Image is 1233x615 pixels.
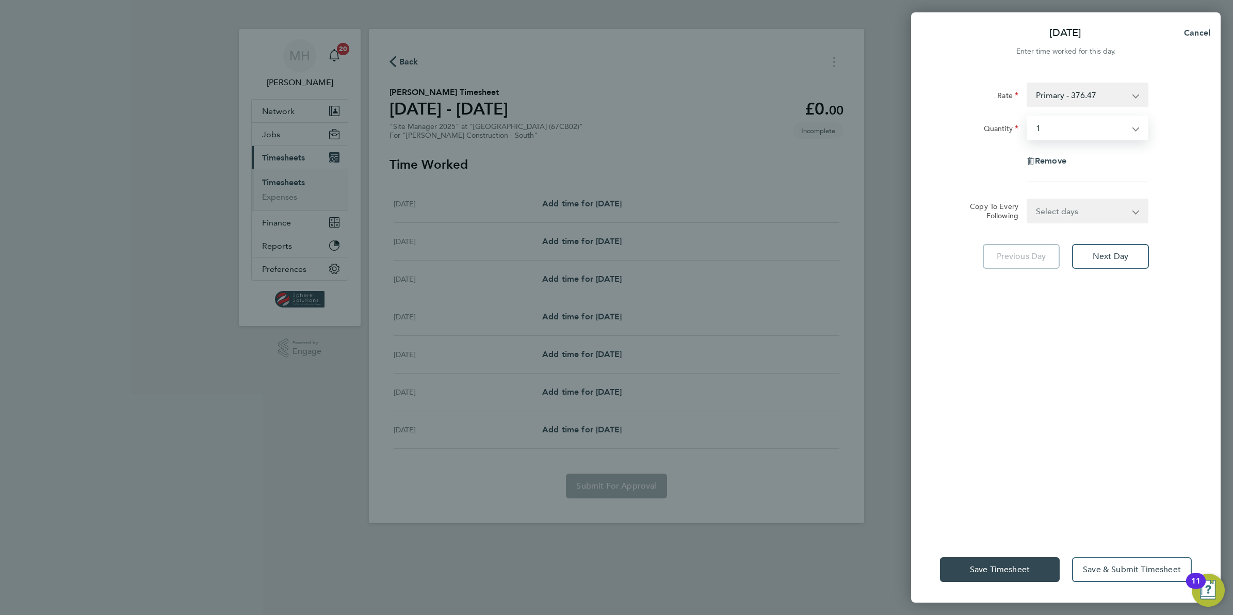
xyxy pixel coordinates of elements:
span: Save Timesheet [970,564,1030,575]
label: Copy To Every Following [962,202,1018,220]
div: 11 [1191,581,1200,594]
button: Cancel [1167,23,1221,43]
button: Save & Submit Timesheet [1072,557,1192,582]
span: Save & Submit Timesheet [1083,564,1181,575]
button: Remove [1027,157,1066,165]
button: Next Day [1072,244,1149,269]
p: [DATE] [1049,26,1081,40]
span: Cancel [1181,28,1210,38]
div: Enter time worked for this day. [911,45,1221,58]
span: Next Day [1093,251,1128,262]
span: Remove [1035,156,1066,166]
button: Save Timesheet [940,557,1060,582]
label: Rate [997,91,1018,103]
button: Open Resource Center, 11 new notifications [1192,574,1225,607]
label: Quantity [984,124,1018,136]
